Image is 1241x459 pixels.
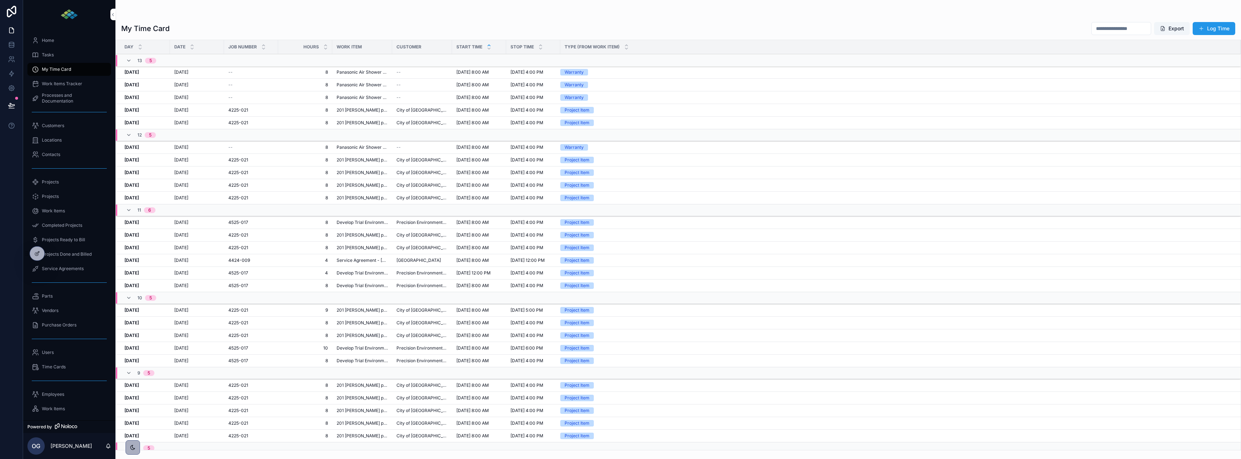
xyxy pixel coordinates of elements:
span: [DATE] [174,95,188,100]
span: [DATE] 8:00 AM [456,220,489,225]
a: Develop Trial Environment [337,220,388,225]
a: 201 [PERSON_NAME] programming [337,120,388,126]
span: [DATE] 4:00 PM [510,195,543,201]
a: [DATE] 8:00 AM [456,144,502,150]
span: [DATE] 4:00 PM [510,82,543,88]
span: [DATE] [174,144,188,150]
a: [DATE] [174,82,220,88]
a: My Time Card [27,63,111,76]
span: [DATE] 8:00 AM [456,120,489,126]
span: City of [GEOGRAPHIC_DATA] [396,107,448,113]
a: 201 [PERSON_NAME] programming [337,157,388,163]
strong: [DATE] [124,144,139,150]
a: 8 [282,157,328,163]
a: [DATE] 8:00 AM [456,195,502,201]
a: [DATE] 4:00 PM [510,120,556,126]
a: Completed Projects [27,219,111,232]
a: 8 [282,95,328,100]
a: Project Item [560,257,1232,264]
strong: [DATE] [124,232,139,238]
a: Project Item [560,107,1232,113]
span: Work Items [42,208,65,214]
strong: [DATE] [124,182,139,188]
a: [DATE] [174,170,220,176]
a: Project Item [560,157,1232,163]
a: 8 [282,120,328,126]
span: [DATE] [174,170,188,176]
a: Panasonic Air Shower Warranty Work [337,82,388,88]
span: [DATE] 8:00 AM [456,245,489,251]
a: 201 [PERSON_NAME] programming [337,170,388,176]
a: -- [228,69,274,75]
strong: [DATE] [124,220,139,225]
a: Locations [27,134,111,147]
a: [DATE] 4:00 PM [510,182,556,188]
a: [DATE] 4:00 PM [510,195,556,201]
span: [DATE] 4:00 PM [510,182,543,188]
a: 201 [PERSON_NAME] programming [337,245,388,251]
span: 8 [282,107,328,113]
div: Project Item [565,244,589,251]
span: 8 [282,245,328,251]
a: [DATE] [174,182,220,188]
a: [DATE] [174,107,220,113]
strong: [DATE] [124,107,139,113]
a: City of [GEOGRAPHIC_DATA] [396,157,448,163]
strong: [DATE] [124,95,139,100]
a: [DATE] 8:00 AM [456,157,502,163]
div: Project Item [565,107,589,113]
a: [DATE] [124,182,166,188]
span: [DATE] 8:00 AM [456,144,489,150]
a: [DATE] [174,220,220,225]
strong: [DATE] [124,170,139,175]
a: [DATE] 4:00 PM [510,82,556,88]
a: 4225-021 [228,245,274,251]
a: Work Items Tracker [27,77,111,90]
span: Tasks [42,52,54,58]
div: Project Item [565,257,589,264]
span: 8 [282,220,328,225]
span: 11 [137,207,141,213]
a: [DATE] 4:00 PM [510,232,556,238]
a: City of [GEOGRAPHIC_DATA] [396,195,448,201]
span: 201 [PERSON_NAME] programming [337,195,388,201]
a: [DATE] [124,107,166,113]
a: Customers [27,119,111,132]
span: 8 [282,195,328,201]
a: Precision Environments Inc [396,220,448,225]
a: [DATE] [124,170,166,176]
a: 8 [282,82,328,88]
a: [DATE] [124,144,166,150]
a: [DATE] 8:00 AM [456,69,502,75]
span: 4225-021 [228,120,248,126]
a: [DATE] 4:00 PM [510,170,556,176]
a: [DATE] 8:00 AM [456,220,502,225]
span: Projects Ready to Bill [42,237,85,243]
a: City of [GEOGRAPHIC_DATA] [396,170,448,176]
span: [DATE] 4:00 PM [510,107,543,113]
span: [DATE] [174,182,188,188]
a: Log Time [1193,22,1235,35]
span: [DATE] 4:00 PM [510,144,543,150]
a: Panasonic Air Shower Warranty Work [337,95,388,100]
a: 201 [PERSON_NAME] programming [337,232,388,238]
a: 8 [282,182,328,188]
a: City of [GEOGRAPHIC_DATA] [396,245,448,251]
div: Project Item [565,169,589,176]
span: My Time Card [42,66,71,72]
a: 4225-021 [228,120,274,126]
div: scrollable content [23,29,115,420]
strong: [DATE] [124,245,139,250]
span: 4225-021 [228,182,248,188]
a: [DATE] 8:00 AM [456,107,502,113]
a: [DATE] [174,195,220,201]
span: -- [396,69,401,75]
span: [DATE] [174,120,188,126]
